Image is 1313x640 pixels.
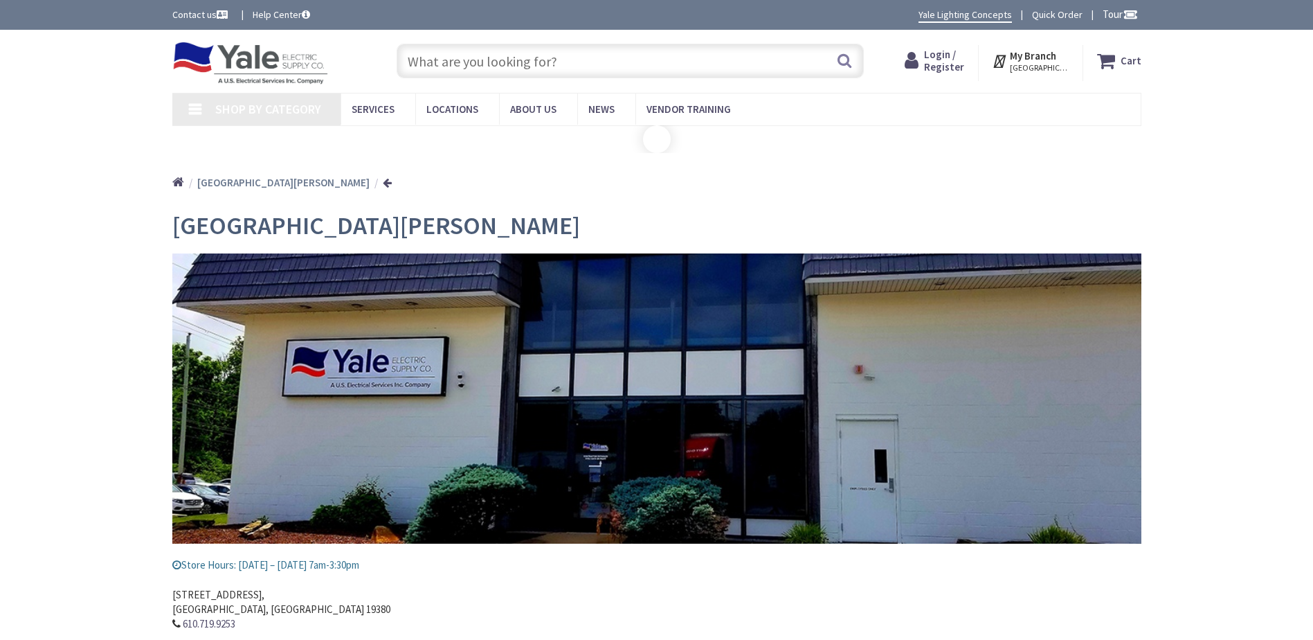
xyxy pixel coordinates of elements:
span: Services [352,103,395,116]
strong: Cart [1121,48,1141,73]
span: About Us [510,103,556,116]
span: Login / Register [924,48,964,73]
a: Yale Lighting Concepts [918,8,1012,23]
strong: My Branch [1010,49,1056,62]
span: Store Hours: [DATE] – [DATE] 7am-3:30pm [172,558,359,571]
span: News [588,103,615,116]
img: westchester.jpg [172,254,1141,544]
address: [STREET_ADDRESS], [GEOGRAPHIC_DATA], [GEOGRAPHIC_DATA] 19380 [172,572,1141,632]
span: Vendor Training [646,103,731,116]
a: Help Center [253,8,310,21]
div: My Branch [GEOGRAPHIC_DATA], [GEOGRAPHIC_DATA] [992,48,1069,73]
span: [GEOGRAPHIC_DATA][PERSON_NAME] [172,210,580,241]
span: [GEOGRAPHIC_DATA], [GEOGRAPHIC_DATA] [1010,62,1069,73]
a: Login / Register [905,48,964,73]
strong: [GEOGRAPHIC_DATA][PERSON_NAME] [197,176,370,189]
a: 610.719.9253 [183,616,235,631]
a: Quick Order [1032,8,1083,21]
img: Yale Electric Supply Co. [172,42,329,85]
span: Tour [1103,8,1138,21]
span: Shop By Category [215,101,321,117]
a: Contact us [172,8,230,21]
input: What are you looking for? [397,44,864,78]
a: Cart [1097,48,1141,73]
span: Locations [426,103,478,116]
